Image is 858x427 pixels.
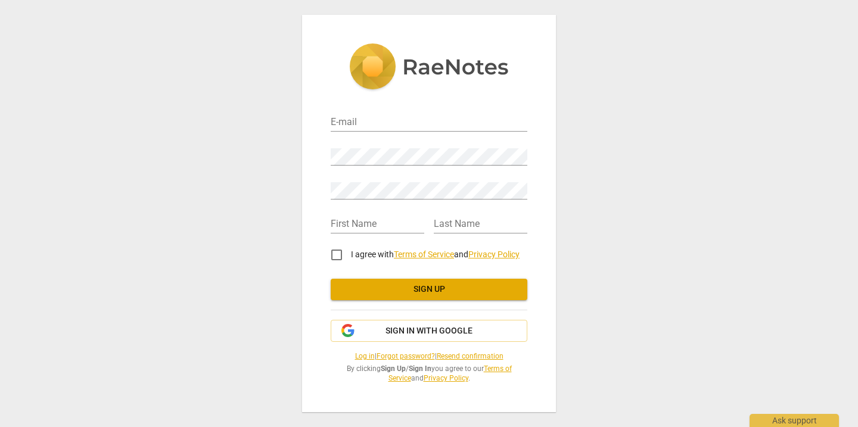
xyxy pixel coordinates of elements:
img: 5ac2273c67554f335776073100b6d88f.svg [349,43,509,92]
a: Terms of Service [394,250,454,259]
span: Sign in with Google [386,325,472,337]
span: I agree with and [351,250,520,259]
a: Privacy Policy [424,374,468,382]
div: Ask support [750,414,839,427]
a: Privacy Policy [468,250,520,259]
button: Sign in with Google [331,320,527,342]
a: Resend confirmation [437,352,503,360]
a: Terms of Service [388,364,512,383]
span: By clicking / you agree to our and . [331,364,527,384]
a: Forgot password? [377,352,435,360]
a: Log in [355,352,375,360]
button: Sign up [331,279,527,300]
span: | | [331,351,527,361]
b: Sign In [409,364,431,373]
b: Sign Up [381,364,406,373]
span: Sign up [340,283,518,295]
